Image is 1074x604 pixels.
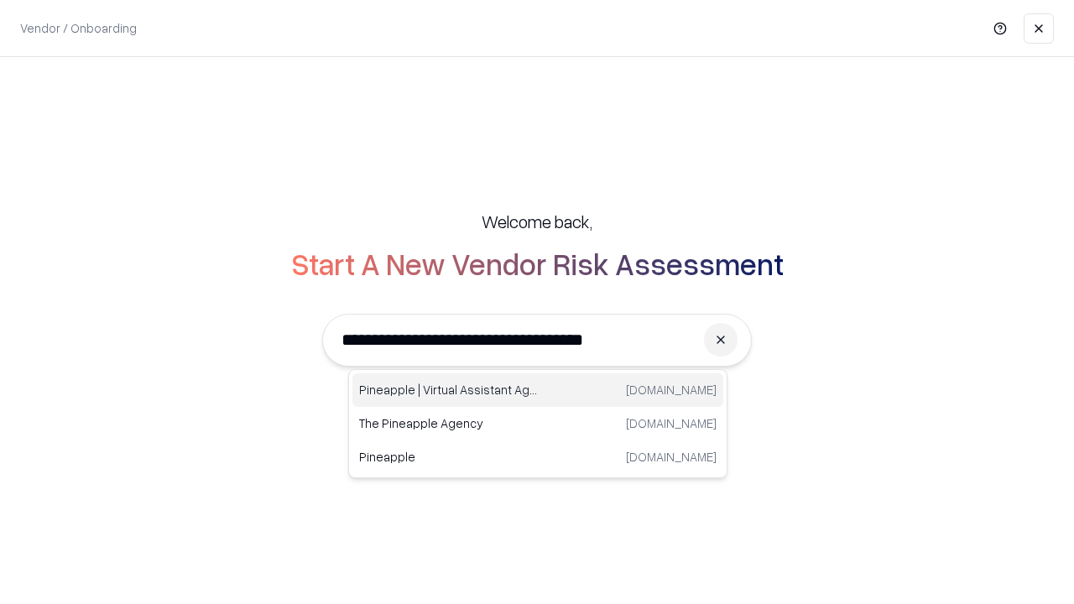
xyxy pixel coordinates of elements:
[359,381,538,398] p: Pineapple | Virtual Assistant Agency
[626,381,717,398] p: [DOMAIN_NAME]
[20,19,137,37] p: Vendor / Onboarding
[291,247,784,280] h2: Start A New Vendor Risk Assessment
[482,210,592,233] h5: Welcome back,
[626,414,717,432] p: [DOMAIN_NAME]
[359,414,538,432] p: The Pineapple Agency
[348,369,727,478] div: Suggestions
[359,448,538,466] p: Pineapple
[626,448,717,466] p: [DOMAIN_NAME]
